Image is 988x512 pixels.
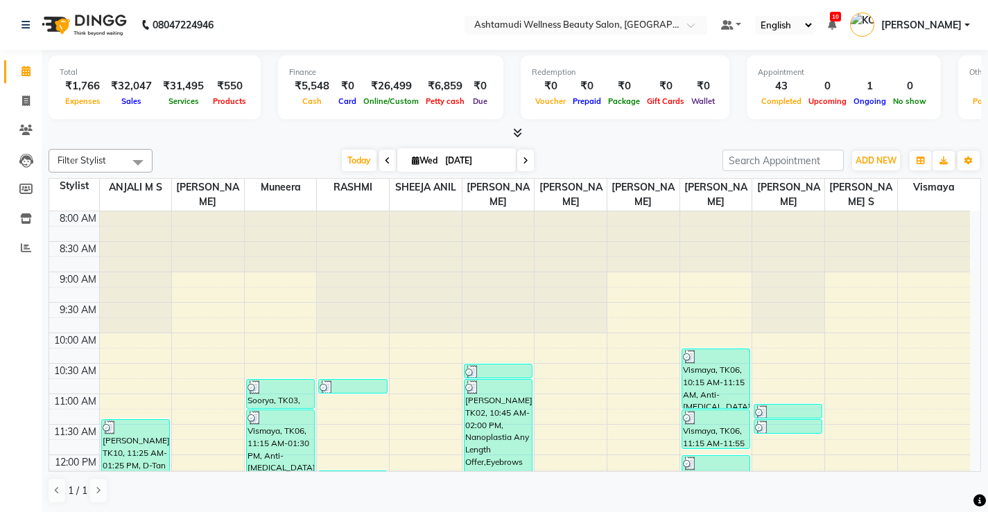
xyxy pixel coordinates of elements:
span: RASHMI [317,179,389,196]
div: ₹0 [688,78,718,94]
span: [PERSON_NAME] [881,18,962,33]
div: ₹0 [605,78,643,94]
span: [PERSON_NAME] S [825,179,897,211]
span: Upcoming [805,96,850,106]
span: Completed [758,96,805,106]
a: 10 [828,19,836,31]
div: Sindhu, TK04, 11:10 AM-11:25 AM, Eyebrows Threading [754,405,822,418]
span: Products [209,96,250,106]
span: Filter Stylist [58,155,106,166]
div: 9:00 AM [57,272,99,287]
div: Vismaya, TK06, 11:15 AM-11:55 AM, Root Touch-Up ([MEDICAL_DATA] Free) [682,410,749,448]
div: [PERSON_NAME], TK01, 10:45 AM-11:00 AM, Eyebrows Threading [319,380,386,393]
input: Search Appointment [722,150,844,171]
div: 9:30 AM [57,303,99,317]
span: ANJALI M S [100,179,172,196]
span: Sales [118,96,145,106]
div: ₹31,495 [157,78,209,94]
span: Gift Cards [643,96,688,106]
span: Voucher [532,96,569,106]
div: 11:00 AM [51,394,99,409]
div: ₹32,047 [105,78,157,94]
span: Muneera [245,179,317,196]
img: KOTTIYAM ASHTAMUDI [850,12,874,37]
span: Due [469,96,491,106]
span: Petty cash [422,96,468,106]
span: No show [890,96,930,106]
span: Vismaya [898,179,970,196]
span: [PERSON_NAME] [535,179,607,211]
div: Appointment [758,67,930,78]
div: 10:30 AM [51,364,99,378]
div: 8:00 AM [57,211,99,226]
div: Sajini, TK05, 11:25 AM-11:40 AM, Eyebrows Threading [754,420,822,433]
span: 10 [830,12,841,21]
div: ₹6,859 [422,78,468,94]
div: 10:00 AM [51,333,99,348]
span: Ongoing [850,96,890,106]
div: ₹0 [532,78,569,94]
div: [PERSON_NAME], TK01, 10:30 AM-10:45 AM, Eyebrows Threading [465,364,532,378]
span: Package [605,96,643,106]
span: ADD NEW [856,155,896,166]
div: Redemption [532,67,718,78]
span: Card [335,96,360,106]
span: Prepaid [569,96,605,106]
span: [PERSON_NAME] [752,179,824,211]
div: 1 [850,78,890,94]
div: Vismaya, TK06, 10:15 AM-11:15 AM, Anti-[MEDICAL_DATA] Treatment With Spa [682,349,749,408]
div: [PERSON_NAME], TK07, 12:15 PM-12:30 PM, Eyebrows Threading [319,471,386,484]
div: 11:30 AM [51,425,99,439]
span: 1 / 1 [68,484,87,498]
div: ₹0 [335,78,360,94]
div: Finance [289,67,492,78]
span: [PERSON_NAME] [462,179,535,211]
div: ₹0 [643,78,688,94]
span: Expenses [62,96,104,106]
b: 08047224946 [153,6,214,44]
div: 0 [805,78,850,94]
div: ₹1,766 [60,78,105,94]
span: Wed [408,155,441,166]
span: Cash [299,96,325,106]
span: [PERSON_NAME] [680,179,752,211]
div: 0 [890,78,930,94]
div: ₹0 [569,78,605,94]
span: Online/Custom [360,96,422,106]
div: Soorya, TK03, 10:45 AM-11:15 AM, Eyebrows Threading,Forehead Threading [247,380,314,408]
div: ₹26,499 [360,78,422,94]
input: 2025-09-03 [441,150,510,171]
span: Services [165,96,202,106]
div: ₹5,548 [289,78,335,94]
span: [PERSON_NAME] [607,179,679,211]
div: 12:00 PM [52,455,99,470]
div: ₹0 [468,78,492,94]
div: ₹550 [209,78,250,94]
span: SHEEJA ANIL [390,179,462,196]
div: Total [60,67,250,78]
div: Stylist [49,179,99,193]
span: Wallet [688,96,718,106]
span: Today [342,150,376,171]
button: ADD NEW [852,151,900,170]
div: 8:30 AM [57,242,99,256]
span: [PERSON_NAME] [172,179,244,211]
img: logo [35,6,130,44]
div: 43 [758,78,805,94]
